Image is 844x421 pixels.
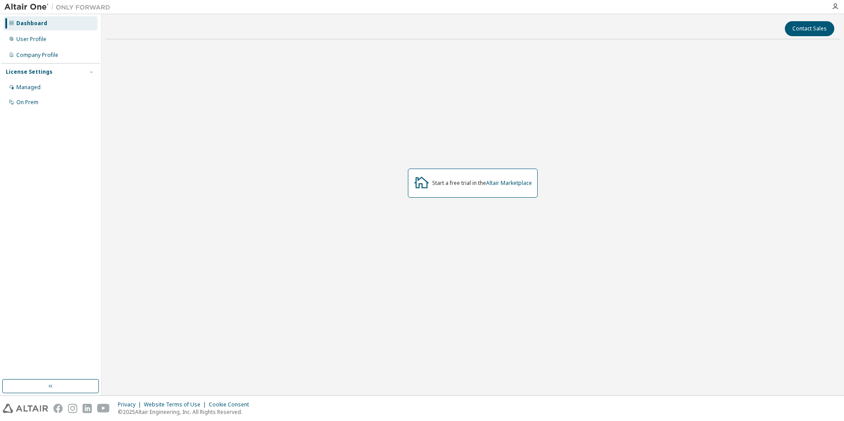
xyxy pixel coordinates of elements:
div: User Profile [16,36,46,43]
div: Website Terms of Use [144,401,209,408]
div: Cookie Consent [209,401,254,408]
button: Contact Sales [785,21,834,36]
div: On Prem [16,99,38,106]
p: © 2025 Altair Engineering, Inc. All Rights Reserved. [118,408,254,416]
div: License Settings [6,68,53,75]
div: Start a free trial in the [432,180,532,187]
a: Altair Marketplace [486,179,532,187]
img: facebook.svg [53,404,63,413]
img: altair_logo.svg [3,404,48,413]
div: Dashboard [16,20,47,27]
img: youtube.svg [97,404,110,413]
img: linkedin.svg [83,404,92,413]
div: Company Profile [16,52,58,59]
div: Managed [16,84,41,91]
img: Altair One [4,3,115,11]
div: Privacy [118,401,144,408]
img: instagram.svg [68,404,77,413]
